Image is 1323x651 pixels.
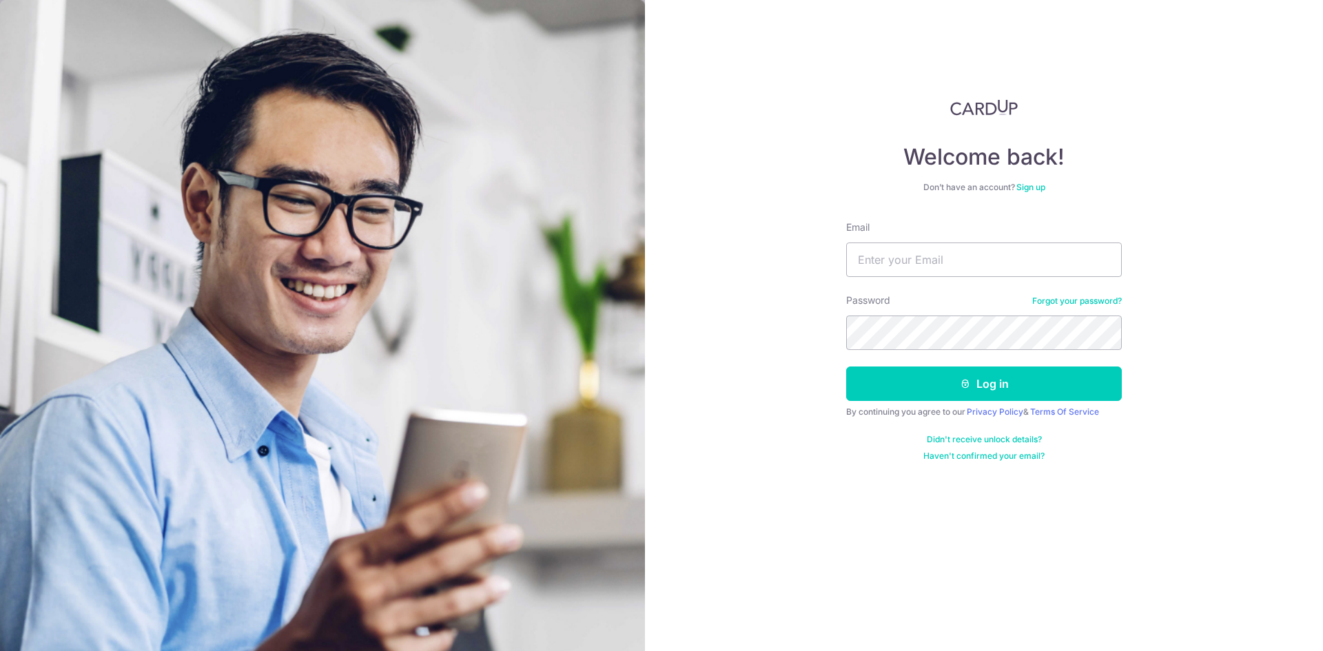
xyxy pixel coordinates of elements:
a: Sign up [1016,182,1045,192]
label: Email [846,220,870,234]
button: Log in [846,366,1122,401]
a: Haven't confirmed your email? [923,451,1045,462]
img: CardUp Logo [950,99,1018,116]
div: By continuing you agree to our & [846,406,1122,417]
input: Enter your Email [846,242,1122,277]
div: Don’t have an account? [846,182,1122,193]
h4: Welcome back! [846,143,1122,171]
a: Terms Of Service [1030,406,1099,417]
a: Didn't receive unlock details? [927,434,1042,445]
label: Password [846,293,890,307]
a: Privacy Policy [967,406,1023,417]
a: Forgot your password? [1032,296,1122,307]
